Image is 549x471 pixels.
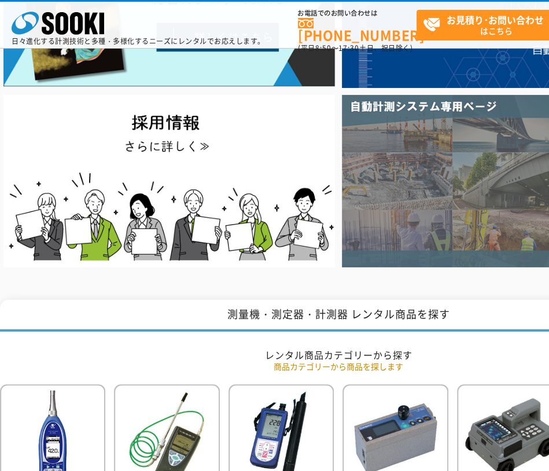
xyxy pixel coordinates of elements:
span: お電話でのお問い合わせは [298,10,417,17]
strong: お見積り･お問い合わせ [447,13,544,27]
p: 日々進化する計測技術と多種・多様化するニーズにレンタルでお応えします。 [12,38,265,45]
span: 17:30 [338,43,359,53]
span: (平日 ～ 土日、祝日除く) [298,43,412,53]
span: 8:50 [315,43,331,53]
a: [PHONE_NUMBER] [298,18,417,42]
img: SOOKI recruit [3,95,335,267]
